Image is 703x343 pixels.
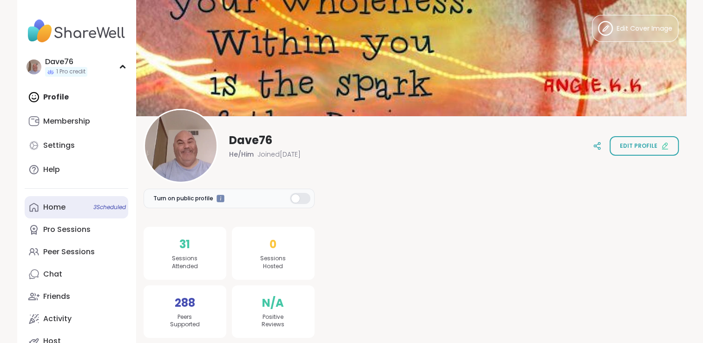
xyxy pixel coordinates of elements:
[43,314,72,324] div: Activity
[229,150,254,159] span: He/Him
[25,196,128,218] a: Home3Scheduled
[153,194,213,203] span: Turn on public profile
[93,204,126,211] span: 3 Scheduled
[43,140,75,151] div: Settings
[25,308,128,330] a: Activity
[25,218,128,241] a: Pro Sessions
[25,15,128,47] img: ShareWell Nav Logo
[56,68,85,76] span: 1 Pro credit
[172,255,198,270] span: Sessions Attended
[592,15,678,42] button: Edit Cover Image
[269,236,276,253] span: 0
[45,57,87,67] div: Dave76
[217,195,224,203] iframe: Spotlight
[43,224,91,235] div: Pro Sessions
[43,116,90,126] div: Membership
[179,236,190,253] span: 31
[43,269,62,279] div: Chat
[262,295,284,311] span: N/A
[617,24,672,33] span: Edit Cover Image
[43,291,70,302] div: Friends
[257,150,301,159] span: Joined [DATE]
[620,142,657,150] span: Edit profile
[610,136,679,156] button: Edit profile
[170,313,200,329] span: Peers Supported
[25,158,128,181] a: Help
[26,59,41,74] img: Dave76
[25,263,128,285] a: Chat
[260,255,286,270] span: Sessions Hosted
[262,313,284,329] span: Positive Reviews
[25,285,128,308] a: Friends
[229,133,272,148] span: Dave76
[145,110,217,182] img: Dave76
[175,295,195,311] span: 288
[43,247,95,257] div: Peer Sessions
[25,241,128,263] a: Peer Sessions
[25,134,128,157] a: Settings
[43,202,66,212] div: Home
[25,110,128,132] a: Membership
[43,165,60,175] div: Help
